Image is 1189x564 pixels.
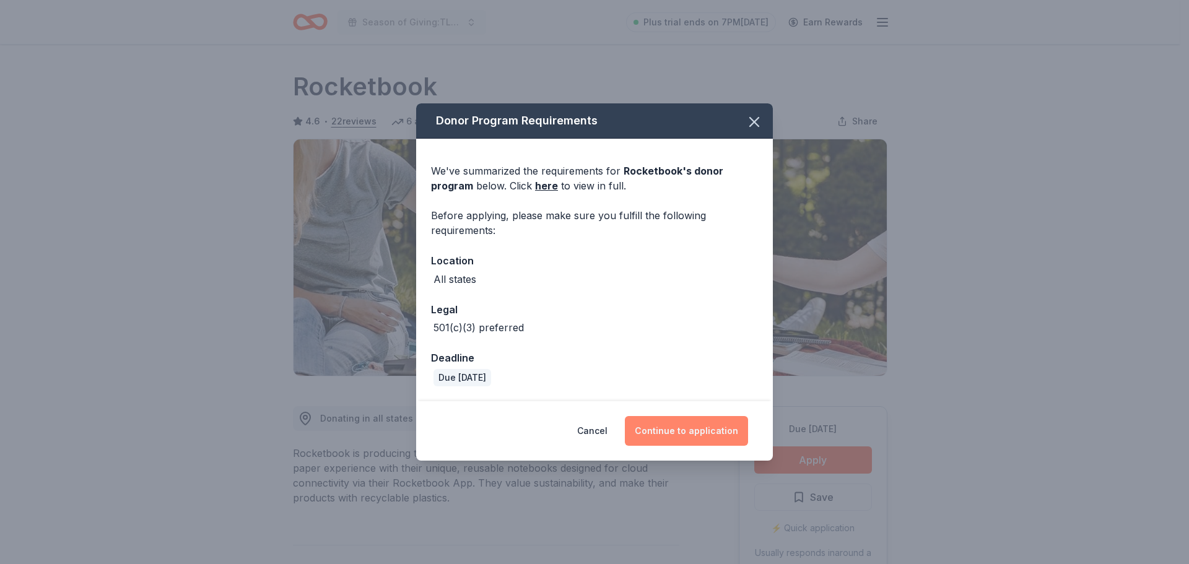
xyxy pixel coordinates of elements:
[431,163,758,193] div: We've summarized the requirements for below. Click to view in full.
[535,178,558,193] a: here
[433,320,524,335] div: 501(c)(3) preferred
[431,302,758,318] div: Legal
[431,253,758,269] div: Location
[433,272,476,287] div: All states
[431,350,758,366] div: Deadline
[416,103,773,139] div: Donor Program Requirements
[625,416,748,446] button: Continue to application
[431,208,758,238] div: Before applying, please make sure you fulfill the following requirements:
[433,369,491,386] div: Due [DATE]
[577,416,608,446] button: Cancel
